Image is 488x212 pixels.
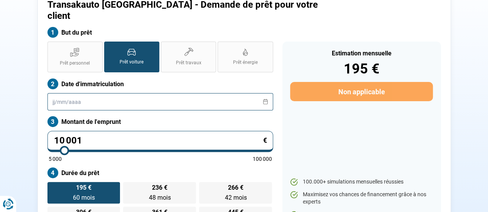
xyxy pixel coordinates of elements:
label: Montant de l'emprunt [47,116,273,127]
label: Durée du prêt [47,167,273,178]
div: 195 € [290,62,432,76]
label: Date d'immatriculation [47,78,273,89]
div: Estimation mensuelle [290,50,432,57]
span: 60 mois [73,194,95,201]
span: € [263,137,267,144]
span: 236 € [152,185,167,191]
button: Non applicable [290,82,432,101]
span: 100 000 [253,156,272,162]
li: Maximisez vos chances de financement grâce à nos experts [290,191,432,206]
input: jj/mm/aaaa [47,93,273,110]
li: 100.000+ simulations mensuelles réussies [290,178,432,186]
span: 195 € [76,185,91,191]
span: Prêt énergie [233,59,258,66]
span: 48 mois [149,194,171,201]
span: 266 € [228,185,243,191]
span: 5 000 [49,156,62,162]
span: Prêt voiture [120,59,144,65]
span: Prêt travaux [176,60,201,66]
label: But du prêt [47,27,273,38]
span: 42 mois [225,194,247,201]
span: Prêt personnel [60,60,90,67]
